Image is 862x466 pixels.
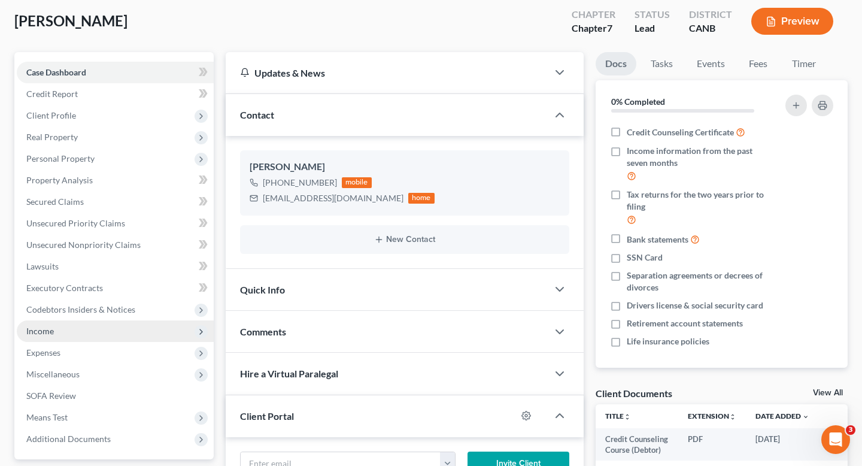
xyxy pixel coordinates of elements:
[821,425,850,454] iframe: Intercom live chat
[26,261,59,271] span: Lawsuits
[26,369,80,379] span: Miscellaneous
[627,145,775,169] span: Income information from the past seven months
[17,385,214,407] a: SOFA Review
[627,317,743,329] span: Retirement account statements
[627,234,688,246] span: Bank statements
[627,335,709,347] span: Life insurance policies
[746,428,819,461] td: [DATE]
[572,22,615,35] div: Chapter
[26,347,60,358] span: Expenses
[641,52,682,75] a: Tasks
[17,62,214,83] a: Case Dashboard
[240,284,285,295] span: Quick Info
[627,189,775,213] span: Tax returns for the two years prior to filing
[26,89,78,99] span: Credit Report
[263,177,337,189] div: [PHONE_NUMBER]
[240,368,338,379] span: Hire a Virtual Paralegal
[250,160,560,174] div: [PERSON_NAME]
[635,8,670,22] div: Status
[635,22,670,35] div: Lead
[26,175,93,185] span: Property Analysis
[688,411,736,420] a: Extensionunfold_more
[14,12,128,29] span: [PERSON_NAME]
[689,8,732,22] div: District
[26,67,86,77] span: Case Dashboard
[26,434,111,444] span: Additional Documents
[26,326,54,336] span: Income
[17,234,214,256] a: Unsecured Nonpriority Claims
[802,413,809,420] i: expand_more
[813,389,843,397] a: View All
[26,132,78,142] span: Real Property
[240,66,533,79] div: Updates & News
[26,153,95,164] span: Personal Property
[240,326,286,337] span: Comments
[596,428,678,461] td: Credit Counseling Course (Debtor)
[17,191,214,213] a: Secured Claims
[687,52,734,75] a: Events
[624,413,631,420] i: unfold_more
[17,170,214,191] a: Property Analysis
[678,428,746,461] td: PDF
[739,52,778,75] a: Fees
[755,411,809,420] a: Date Added expand_more
[17,277,214,299] a: Executory Contracts
[26,240,141,250] span: Unsecured Nonpriority Claims
[26,196,84,207] span: Secured Claims
[627,299,763,311] span: Drivers license & social security card
[263,192,403,204] div: [EMAIL_ADDRESS][DOMAIN_NAME]
[240,109,274,120] span: Contact
[611,96,665,107] strong: 0% Completed
[751,8,833,35] button: Preview
[596,52,636,75] a: Docs
[596,387,672,400] div: Client Documents
[26,110,76,120] span: Client Profile
[250,235,560,244] button: New Contact
[627,270,775,293] span: Separation agreements or decrees of divorces
[627,252,663,264] span: SSN Card
[26,391,76,401] span: SOFA Review
[240,410,294,422] span: Client Portal
[342,177,372,188] div: mobile
[26,304,135,314] span: Codebtors Insiders & Notices
[607,22,612,34] span: 7
[26,218,125,228] span: Unsecured Priority Claims
[17,256,214,277] a: Lawsuits
[689,22,732,35] div: CANB
[846,425,855,435] span: 3
[17,213,214,234] a: Unsecured Priority Claims
[408,193,435,204] div: home
[26,283,103,293] span: Executory Contracts
[26,412,68,422] span: Means Test
[627,126,734,138] span: Credit Counseling Certificate
[17,83,214,105] a: Credit Report
[572,8,615,22] div: Chapter
[605,411,631,420] a: Titleunfold_more
[782,52,825,75] a: Timer
[729,413,736,420] i: unfold_more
